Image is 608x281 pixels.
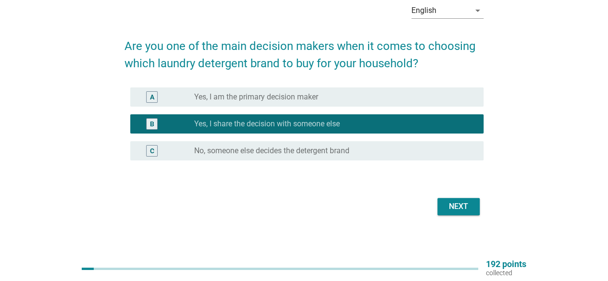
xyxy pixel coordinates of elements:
[411,6,436,15] div: English
[486,269,526,277] p: collected
[194,146,349,156] label: No, someone else decides the detergent brand
[194,92,318,102] label: Yes, I am the primary decision maker
[150,92,154,102] div: A
[150,119,154,129] div: B
[486,260,526,269] p: 192 points
[124,28,484,72] h2: Are you one of the main decision makers when it comes to choosing which laundry detergent brand t...
[150,146,154,156] div: C
[194,119,340,129] label: Yes, I share the decision with someone else
[437,198,480,215] button: Next
[472,5,484,16] i: arrow_drop_down
[445,201,472,212] div: Next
